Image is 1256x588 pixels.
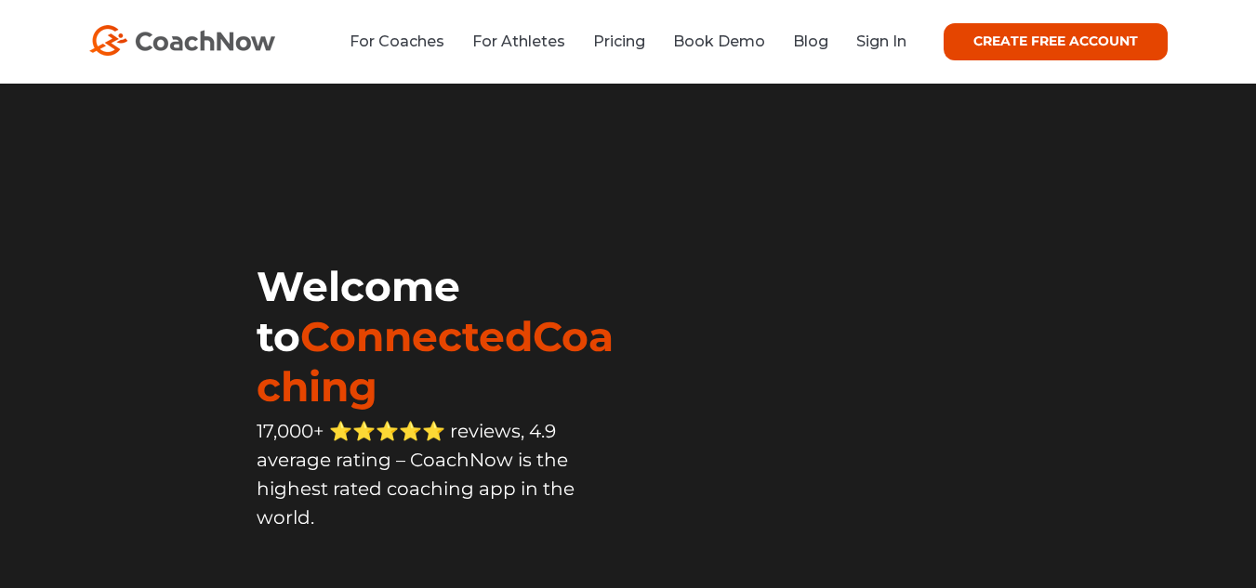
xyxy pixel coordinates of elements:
[472,33,565,50] a: For Athletes
[793,33,828,50] a: Blog
[89,25,275,56] img: CoachNow Logo
[257,420,575,529] span: 17,000+ ⭐️⭐️⭐️⭐️⭐️ reviews, 4.9 average rating – CoachNow is the highest rated coaching app in th...
[673,33,765,50] a: Book Demo
[350,33,444,50] a: For Coaches
[257,261,628,412] h1: Welcome to
[257,311,614,412] span: ConnectedCoaching
[593,33,645,50] a: Pricing
[944,23,1168,60] a: CREATE FREE ACCOUNT
[856,33,906,50] a: Sign In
